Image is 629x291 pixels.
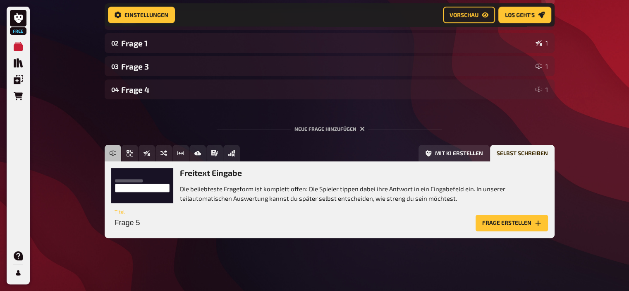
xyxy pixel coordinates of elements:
[498,7,551,23] button: Los geht's
[536,40,548,46] div: 1
[111,215,472,231] input: Titel
[111,86,118,93] div: 04
[11,29,26,34] span: Free
[121,62,532,71] div: Frage 3
[155,145,172,161] button: Sortierfrage
[536,63,548,70] div: 1
[223,145,240,161] button: Offline Frage
[189,145,206,161] button: Bild-Antwort
[172,145,189,161] button: Schätzfrage
[124,12,168,18] span: Einstellungen
[450,12,478,18] span: Vorschau
[121,38,532,48] div: Frage 1
[139,145,155,161] button: Wahr / Falsch
[505,12,535,18] span: Los geht's
[476,215,548,231] button: Frage erstellen
[122,145,138,161] button: Einfachauswahl
[419,145,490,161] button: Mit KI erstellen
[111,39,118,47] div: 02
[217,113,442,138] div: Neue Frage hinzufügen
[206,145,223,161] button: Prosa (Langtext)
[443,7,495,23] button: Vorschau
[111,63,118,70] div: 03
[180,168,548,178] h3: Freitext Eingabe
[180,184,548,203] p: Die beliebteste Frageform ist komplett offen: Die Spieler tippen dabei ihre Antwort in ein Eingab...
[105,145,121,161] button: Freitext Eingabe
[108,7,175,23] button: Einstellungen
[490,145,555,161] button: Selbst schreiben
[536,86,548,93] div: 1
[121,85,532,94] div: Frage 4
